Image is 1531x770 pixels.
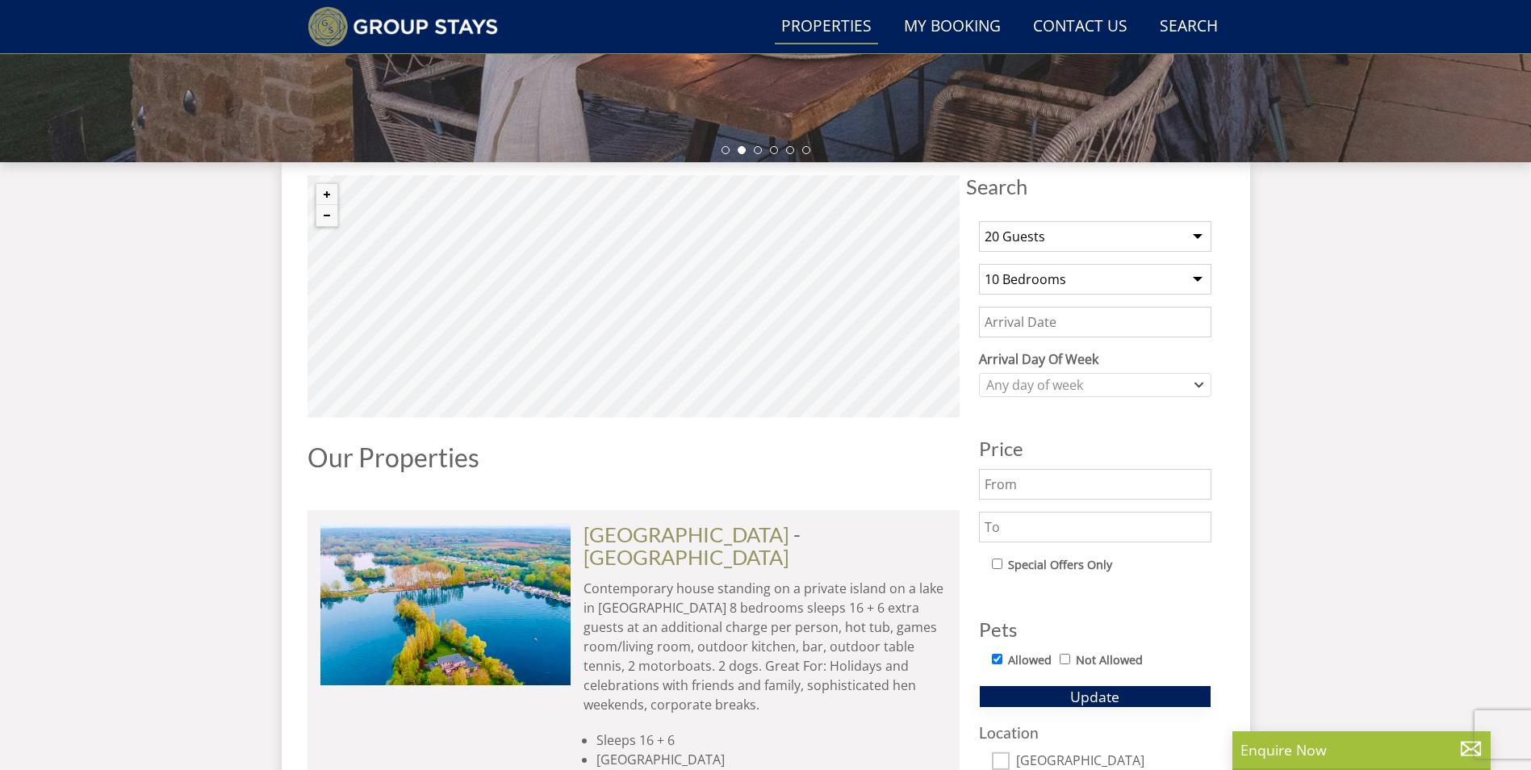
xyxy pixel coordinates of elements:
img: Group Stays [307,6,499,47]
label: Arrival Day Of Week [979,349,1211,369]
button: Zoom in [316,184,337,205]
button: Update [979,685,1211,708]
img: open-uri20250904-22-nsho0j.original. [320,523,571,684]
canvas: Map [307,175,960,417]
input: To [979,512,1211,542]
a: Properties [775,9,878,45]
h3: Location [979,724,1211,741]
button: Zoom out [316,205,337,226]
a: [GEOGRAPHIC_DATA] [584,545,789,569]
label: Not Allowed [1076,651,1143,669]
div: Combobox [979,373,1211,397]
h3: Price [979,438,1211,459]
a: Contact Us [1027,9,1134,45]
span: - [584,522,801,569]
h1: Our Properties [307,443,960,471]
li: [GEOGRAPHIC_DATA] [596,750,947,769]
p: Enquire Now [1240,739,1483,760]
li: Sleeps 16 + 6 [596,730,947,750]
p: Contemporary house standing on a private island on a lake in [GEOGRAPHIC_DATA] 8 bedrooms sleeps ... [584,579,947,714]
span: Update [1070,687,1119,706]
a: My Booking [897,9,1007,45]
input: Arrival Date [979,307,1211,337]
label: Allowed [1008,651,1052,669]
a: [GEOGRAPHIC_DATA] [584,522,789,546]
input: From [979,469,1211,500]
span: Search [966,175,1224,198]
label: Special Offers Only [1008,556,1112,574]
h3: Pets [979,619,1211,640]
div: Any day of week [982,376,1191,394]
a: Search [1153,9,1224,45]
